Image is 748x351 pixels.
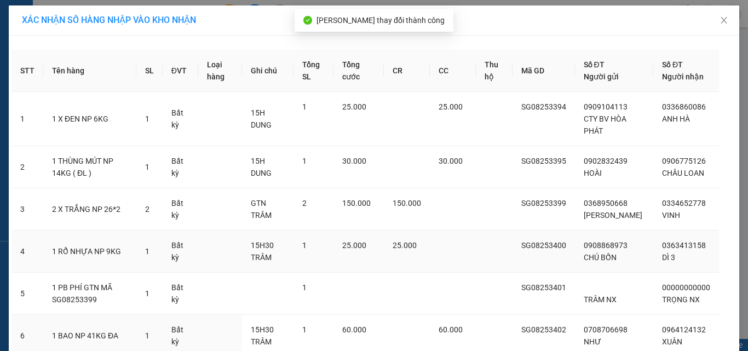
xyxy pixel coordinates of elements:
span: 15H DUNG [251,108,272,129]
span: 25.000 [342,241,366,250]
span: 1 [145,289,149,298]
span: CHÚ BỐN [584,253,617,262]
span: 150.000 [342,199,371,208]
span: 0336860086 [662,102,706,111]
span: GTN TRÂM [251,199,272,220]
td: Bất kỳ [163,188,198,231]
span: 60.000 [439,325,463,334]
span: 1 [145,331,149,340]
td: 4 [11,231,43,273]
span: 1 [302,241,307,250]
span: 1 [302,283,307,292]
th: Tên hàng [43,50,136,92]
th: Thu hộ [476,50,513,92]
span: 1 [145,247,149,256]
th: ĐVT [163,50,198,92]
span: 2 [302,199,307,208]
span: SG08253401 [521,283,566,292]
td: 5 [11,273,43,315]
span: 0902832439 [584,157,628,165]
span: 1 [302,157,307,165]
th: Loại hàng [198,50,241,92]
span: TRÂM NX [584,295,617,304]
span: 1 [302,325,307,334]
span: 60.000 [342,325,366,334]
span: Người gửi [584,72,619,81]
span: 0908868973 [584,241,628,250]
span: SG08253402 [521,325,566,334]
td: 1 [11,92,43,146]
th: SL [136,50,163,92]
span: Số ĐT [584,60,605,69]
span: check-circle [303,16,312,25]
td: Bất kỳ [163,92,198,146]
th: Mã GD [513,50,575,92]
span: Số ĐT [662,60,683,69]
span: 0368950668 [584,199,628,208]
span: 0906775126 [662,157,706,165]
td: Bất kỳ [163,146,198,188]
span: XÁC NHẬN SỐ HÀNG NHẬP VÀO KHO NHẬN [22,15,196,25]
span: 15H30 TRÂM [251,241,274,262]
span: 30.000 [342,157,366,165]
span: 1 [145,114,149,123]
div: [PERSON_NAME] [105,9,221,22]
span: CTY BV HÒA PHÁT [584,114,626,135]
td: 1 X ĐEN NP 6KG [43,92,136,146]
th: CC [430,50,476,92]
div: [PERSON_NAME] [9,9,97,34]
span: NHƯ [584,337,601,346]
td: 3 [11,188,43,231]
span: DÌ 3 [662,253,675,262]
span: 1 [145,163,149,171]
span: ANH HÀ [662,114,690,123]
span: 15H30 TRÂM [251,325,274,346]
span: HOÀI [584,169,602,177]
th: STT [11,50,43,92]
span: 15H DUNG [251,157,272,177]
span: SG08253394 [521,102,566,111]
span: 25.000 [439,102,463,111]
td: 1 PB PHÍ GTN MÃ SG08253399 [43,273,136,315]
span: 150.000 [393,199,421,208]
td: Bất kỳ [163,231,198,273]
div: ANH [9,34,97,47]
span: 25.000 [393,241,417,250]
th: CR [384,50,430,92]
span: VINH [662,211,680,220]
button: Close [709,5,739,36]
span: [PERSON_NAME] thay đổi thành công [317,16,445,25]
div: 65.000 [103,69,222,96]
span: SG08253400 [521,241,566,250]
span: 0363413158 [662,241,706,250]
span: 25.000 [342,102,366,111]
span: 00000000000 [662,283,710,292]
span: 30.000 [439,157,463,165]
td: 1 THÙNG MÚT NP 14KG ( ĐL ) [43,146,136,188]
span: XUÂN [662,337,682,346]
span: Nhận: [105,10,131,22]
span: 0708706698 [584,325,628,334]
td: 2 X TRẮNG NP 26*2 [43,188,136,231]
span: close [720,16,728,25]
span: 0334652778 [662,199,706,208]
span: 0964124132 [662,325,706,334]
th: Tổng cước [333,50,383,92]
span: Chưa [PERSON_NAME] : [103,69,180,95]
span: SG08253399 [521,199,566,208]
td: Bất kỳ [163,273,198,315]
span: CHÂU LOAN [662,169,704,177]
span: 0909104113 [584,102,628,111]
span: 1 [302,102,307,111]
th: Tổng SL [294,50,333,92]
span: 2 [145,205,149,214]
td: 2 [11,146,43,188]
div: HIỀN [105,22,221,36]
td: 1 RỔ NHỰA NP 9KG [43,231,136,273]
span: Người nhận [662,72,704,81]
span: TRỌNG NX [662,295,700,304]
span: SG08253395 [521,157,566,165]
span: Gửi: [9,9,26,21]
span: [PERSON_NAME] [584,211,642,220]
th: Ghi chú [242,50,294,92]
